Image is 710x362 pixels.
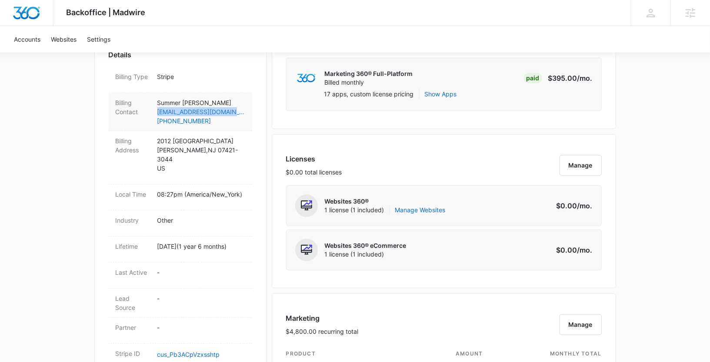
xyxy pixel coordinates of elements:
[109,184,252,211] div: Local Time08:27pm (America/New_York)
[395,206,446,214] a: Manage Websites
[548,73,593,83] p: $395.00
[157,98,245,107] p: Summer [PERSON_NAME]
[46,26,82,53] a: Websites
[116,323,150,332] dt: Partner
[157,268,245,277] p: -
[116,349,150,358] dt: Stripe ID
[109,237,252,263] div: Lifetime[DATE](1 year 6 months)
[157,136,245,173] p: 2012 [GEOGRAPHIC_DATA] [PERSON_NAME] , NJ 07421-3044 US
[9,26,46,53] a: Accounts
[325,69,413,78] p: Marketing 360® Full-Platform
[116,190,150,199] dt: Local Time
[67,8,146,17] span: Backoffice | Madwire
[116,242,150,251] dt: Lifetime
[157,242,245,251] p: [DATE] ( 1 year 6 months )
[109,318,252,344] div: Partner-
[157,107,245,116] a: [EMAIL_ADDRESS][DOMAIN_NAME]
[157,216,245,225] p: Other
[560,314,602,335] button: Manage
[116,136,150,155] dt: Billing Address
[552,201,593,211] p: $0.00
[560,155,602,176] button: Manage
[577,201,593,210] span: /mo.
[325,241,407,250] p: Websites 360® eCommerce
[82,26,116,53] a: Settings
[577,74,593,82] span: /mo.
[116,268,150,277] dt: Last Active
[109,93,252,131] div: Billing ContactSummer [PERSON_NAME][EMAIL_ADDRESS][DOMAIN_NAME][PHONE_NUMBER]
[286,168,342,177] p: $0.00 total licenses
[325,250,407,259] span: 1 license (1 included)
[552,245,593,255] p: $0.00
[524,73,542,83] div: Paid
[157,72,245,81] p: Stripe
[109,289,252,318] div: Lead Source-
[109,211,252,237] div: IndustryOther
[425,89,457,99] button: Show Apps
[325,78,413,87] p: Billed monthly
[109,67,252,93] div: Billing TypeStripe
[157,116,245,125] a: [PHONE_NUMBER]
[109,263,252,289] div: Last Active-
[157,351,220,358] a: cus_Pb3ACpVzxsshtp
[286,313,359,323] h3: Marketing
[324,89,414,99] p: 17 apps, custom license pricing
[577,246,593,254] span: /mo.
[297,74,316,83] img: marketing360Logo
[109,49,132,60] span: Details
[116,98,150,116] dt: Billing Contact
[116,216,150,225] dt: Industry
[157,190,245,199] p: 08:27pm ( America/New_York )
[286,327,359,336] p: $4,800.00 recurring total
[109,131,252,184] div: Billing Address2012 [GEOGRAPHIC_DATA][PERSON_NAME],NJ 07421-3044US
[286,154,342,164] h3: Licenses
[157,294,245,303] p: -
[157,323,245,332] p: -
[325,206,446,214] span: 1 license (1 included)
[116,72,150,81] dt: Billing Type
[116,294,150,312] dt: Lead Source
[325,197,446,206] p: Websites 360®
